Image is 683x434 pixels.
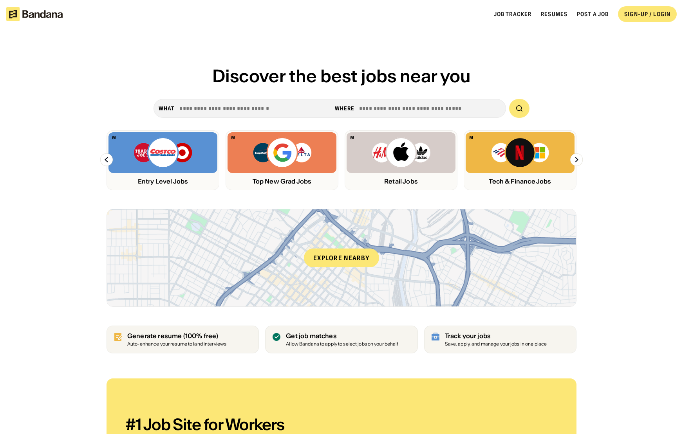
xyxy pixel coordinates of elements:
div: Save, apply, and manage your jobs in one place [445,342,547,347]
a: Get job matches Allow Bandana to apply to select jobs on your behalf [265,326,417,353]
a: Job Tracker [494,11,531,18]
img: H&M, Apply, Adidas logos [371,137,431,168]
div: Top New Grad Jobs [228,178,336,185]
div: Entry Level Jobs [108,178,217,185]
img: Left Arrow [100,153,113,166]
img: Capital One, Google, Delta logos [252,137,312,168]
div: Get job matches [286,332,398,340]
div: #1 Job Site for Workers [125,417,313,432]
a: Bandana logoH&M, Apply, Adidas logosRetail Jobs [345,130,457,190]
div: what [159,105,175,112]
span: Discover the best jobs near you [212,65,471,87]
a: Bandana logoBank of America, Netflix, Microsoft logosTech & Finance Jobs [464,130,576,190]
div: Allow Bandana to apply to select jobs on your behalf [286,342,398,347]
a: Track your jobs Save, apply, and manage your jobs in one place [424,326,576,353]
img: Bandana logo [351,136,354,139]
img: Bandana logo [112,136,116,139]
a: Bandana logoTrader Joe’s, Costco, Target logosEntry Level Jobs [107,130,219,190]
div: Track your jobs [445,332,547,340]
div: Generate resume [127,332,226,340]
img: Bandana logotype [6,7,63,21]
img: Right Arrow [570,153,583,166]
div: Retail Jobs [347,178,455,185]
div: SIGN-UP / LOGIN [624,11,670,18]
div: Auto-enhance your resume to land interviews [127,342,226,347]
a: Post a job [577,11,609,18]
img: Bandana logo [231,136,235,139]
a: Resumes [541,11,567,18]
div: Explore nearby [304,249,379,267]
a: Explore nearby [107,209,576,306]
img: Trader Joe’s, Costco, Target logos [133,137,193,168]
a: Bandana logoCapital One, Google, Delta logosTop New Grad Jobs [226,130,338,190]
a: Generate resume (100% free)Auto-enhance your resume to land interviews [107,326,259,353]
img: Bank of America, Netflix, Microsoft logos [491,137,550,168]
div: Where [335,105,355,112]
span: (100% free) [183,332,219,340]
img: Bandana logo [470,136,473,139]
div: Tech & Finance Jobs [466,178,575,185]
